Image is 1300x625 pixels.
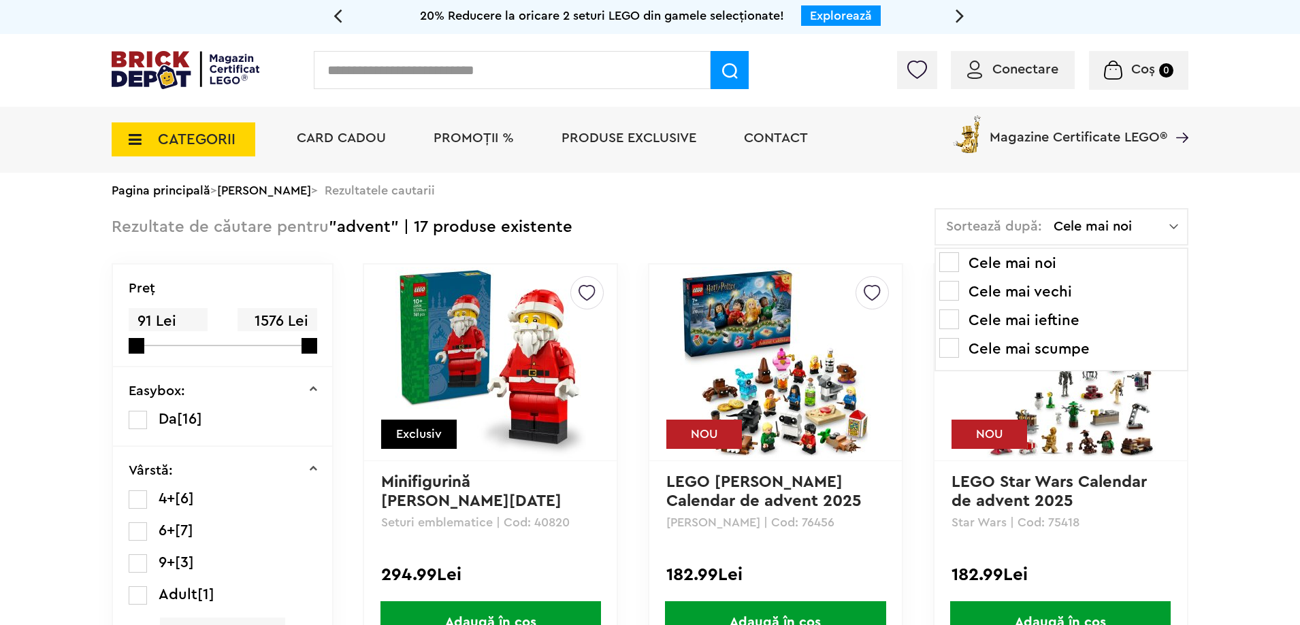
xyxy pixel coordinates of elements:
[112,219,329,235] span: Rezultate de căutare pentru
[395,267,586,458] img: Minifigurină Moș Crăciun supradimensionată
[112,184,210,197] a: Pagina principală
[129,464,173,477] p: Vârstă:
[175,555,194,570] span: [3]
[129,282,155,295] p: Preţ
[238,308,316,335] span: 1576 Lei
[112,173,1188,208] div: > > Rezultatele cautarii
[129,308,208,335] span: 91 Lei
[562,131,696,145] a: Produse exclusive
[666,566,885,584] div: 182.99Lei
[939,309,1184,331] li: Cele mai ieftine
[990,113,1167,144] span: Magazine Certificate LEGO®
[666,516,885,528] p: [PERSON_NAME] | Cod: 76456
[1167,113,1188,126] a: Magazine Certificate LEGO®
[939,338,1184,360] li: Cele mai scumpe
[666,420,742,449] div: NOU
[217,184,311,197] a: [PERSON_NAME]
[159,523,175,538] span: 6+
[952,420,1027,449] div: NOU
[680,267,871,458] img: LEGO Harry Potter Calendar de advent 2025
[1159,63,1173,78] small: 0
[381,566,600,584] div: 294.99Lei
[939,281,1184,303] li: Cele mai vechi
[158,132,235,147] span: CATEGORII
[744,131,808,145] a: Contact
[420,10,784,22] span: 20% Reducere la oricare 2 seturi LEGO din gamele selecționate!
[952,474,1152,509] a: LEGO Star Wars Calendar de advent 2025
[967,63,1058,76] a: Conectare
[159,555,175,570] span: 9+
[175,523,193,538] span: [7]
[1054,220,1169,233] span: Cele mai noi
[177,411,202,426] span: [16]
[381,516,600,528] p: Seturi emblematice | Cod: 40820
[159,491,175,506] span: 4+
[159,587,197,602] span: Adult
[952,516,1170,528] p: Star Wars | Cod: 75418
[939,252,1184,274] li: Cele mai noi
[381,420,457,449] div: Exclusiv
[946,220,1042,233] span: Sortează după:
[810,10,872,22] a: Explorează
[952,566,1170,584] div: 182.99Lei
[159,411,177,426] span: Da
[129,384,185,398] p: Easybox:
[112,208,572,247] div: "advent" | 17 produse existente
[175,491,194,506] span: [6]
[297,131,386,145] a: Card Cadou
[197,587,214,602] span: [1]
[381,474,566,528] a: Minifigurină [PERSON_NAME][DATE] supradimensio...
[992,63,1058,76] span: Conectare
[666,474,862,509] a: LEGO [PERSON_NAME] Calendar de advent 2025
[434,131,514,145] a: PROMOȚII %
[1131,63,1155,76] span: Coș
